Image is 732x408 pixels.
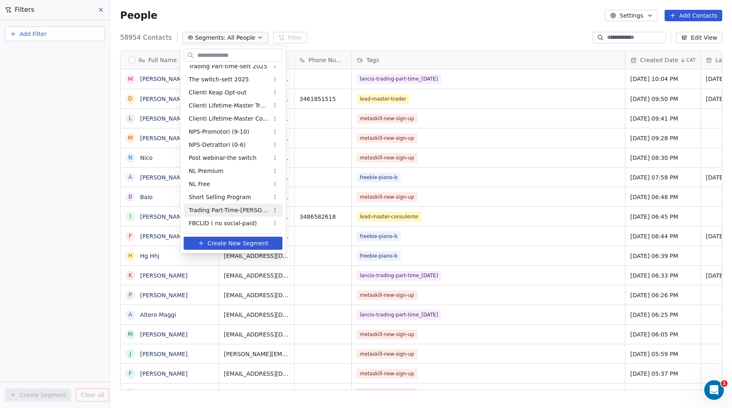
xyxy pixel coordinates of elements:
span: Create New Segment [208,239,268,248]
span: Trading Part-time-sett 2025 [189,62,267,71]
span: Clienti Keap Opt-out [189,88,247,97]
span: Post webinar-the switch [189,154,257,162]
button: Create New Segment [184,237,283,250]
span: NPS-Detrattori (0-6) [189,141,246,149]
span: Clienti Lifetime-Master Trader [189,101,269,110]
span: FBCLID ( no social-paid) [189,219,257,228]
span: NL Free [189,180,210,188]
div: Suggestions [184,7,283,230]
span: NL Premium [189,167,223,175]
span: Short Selling Program [189,193,251,202]
span: Trading Part-Time-[PERSON_NAME] 2025 [189,206,269,215]
span: 1 [721,380,728,387]
span: Clienti Lifetime-Master Consulente [189,114,269,123]
span: The switch-sett 2025 [189,75,249,84]
span: NPS-Promotori (9-10) [189,128,249,136]
iframe: Intercom live chat [704,380,724,400]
